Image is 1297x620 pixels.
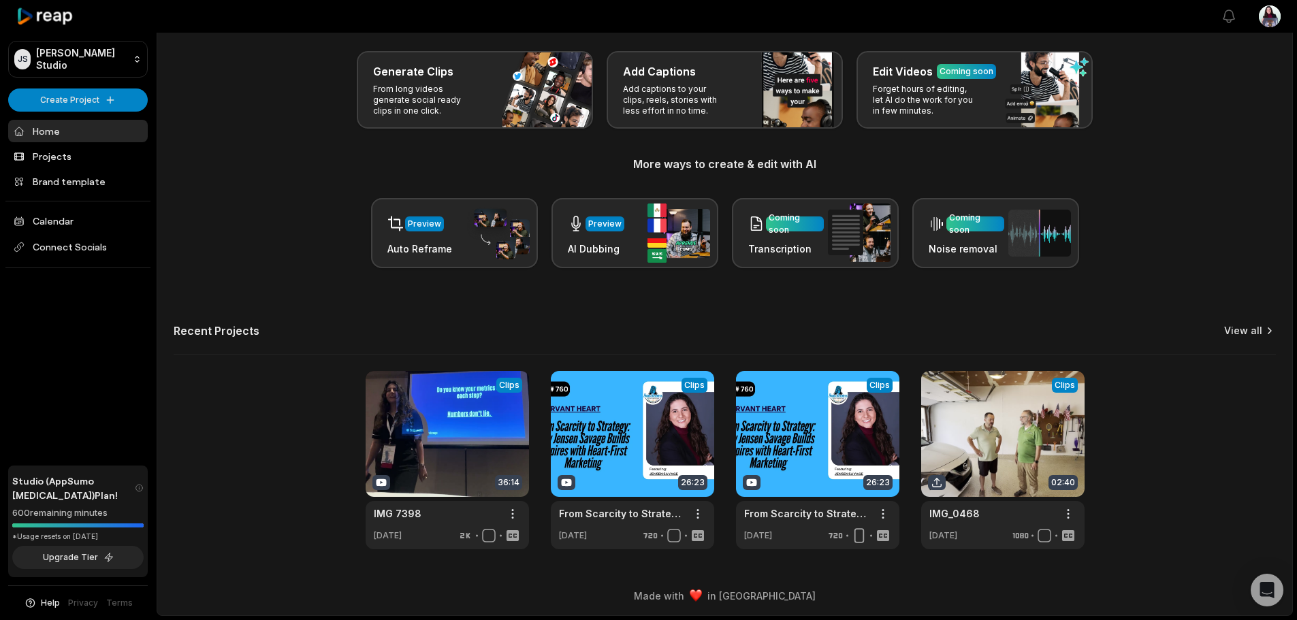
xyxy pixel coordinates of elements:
div: *Usage resets on [DATE] [12,532,144,542]
a: From Scarcity to Strategy: How [PERSON_NAME] [PERSON_NAME] Builds Empires with Heart-First Marketing [744,506,869,521]
img: heart emoji [690,589,702,602]
h3: Auto Reframe [387,242,452,256]
a: IMG 7398 [374,506,421,521]
h3: Edit Videos [873,63,933,80]
h3: AI Dubbing [568,242,624,256]
a: Terms [106,597,133,609]
img: ai_dubbing.png [647,203,710,263]
h3: Generate Clips [373,63,453,80]
img: noise_removal.png [1008,210,1071,257]
div: 600 remaining minutes [12,506,144,520]
button: Create Project [8,88,148,112]
div: JS [14,49,31,69]
div: Made with in [GEOGRAPHIC_DATA] [170,589,1280,603]
a: From Scarcity to Strategy: How [PERSON_NAME] [PERSON_NAME] Builds Empires with Heart-First Marketing [559,506,684,521]
img: transcription.png [828,203,891,262]
button: Help [24,597,60,609]
h3: Noise removal [929,242,1004,256]
img: auto_reframe.png [467,207,530,260]
a: Brand template [8,170,148,193]
a: IMG_0468 [929,506,980,521]
div: Coming soon [949,212,1002,236]
span: Connect Socials [8,235,148,259]
div: Preview [588,218,622,230]
h3: Transcription [748,242,824,256]
a: Privacy [68,597,98,609]
div: Coming soon [769,212,821,236]
div: Coming soon [940,65,993,78]
span: Help [41,597,60,609]
a: Projects [8,145,148,167]
p: Add captions to your clips, reels, stories with less effort in no time. [623,84,728,116]
span: Studio (AppSumo [MEDICAL_DATA]) Plan! [12,474,135,502]
div: Preview [408,218,441,230]
a: Home [8,120,148,142]
a: Calendar [8,210,148,232]
a: View all [1224,324,1262,338]
div: Open Intercom Messenger [1251,574,1283,606]
p: [PERSON_NAME] Studio [36,47,127,71]
p: From long videos generate social ready clips in one click. [373,84,479,116]
h2: Recent Projects [174,324,259,338]
button: Upgrade Tier [12,546,144,569]
p: Forget hours of editing, let AI do the work for you in few minutes. [873,84,978,116]
h3: More ways to create & edit with AI [174,156,1276,172]
h3: Add Captions [623,63,696,80]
